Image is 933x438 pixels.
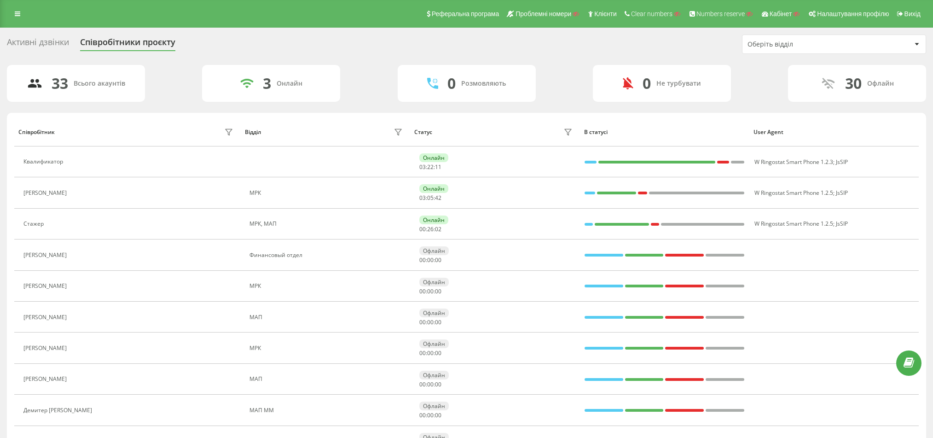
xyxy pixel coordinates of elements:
[753,129,915,135] div: User Agent
[23,283,69,289] div: [PERSON_NAME]
[249,252,405,258] div: Финансовый отдел
[23,376,69,382] div: [PERSON_NAME]
[263,75,271,92] div: 3
[23,314,69,321] div: [PERSON_NAME]
[419,288,441,295] div: : :
[80,37,175,52] div: Співробітники проєкту
[435,318,441,326] span: 00
[249,376,405,382] div: МАП
[427,411,434,419] span: 00
[249,314,405,321] div: МАП
[23,252,69,258] div: [PERSON_NAME]
[836,220,848,228] span: JsSIP
[419,257,441,263] div: : :
[52,75,68,92] div: 33
[770,10,792,18] span: Кабінет
[427,318,434,326] span: 00
[419,402,449,410] div: Офлайн
[419,349,426,357] span: 00
[447,75,456,92] div: 0
[249,190,405,196] div: МРК
[432,10,499,18] span: Реферальна програма
[419,381,441,388] div: : :
[419,163,426,171] span: 03
[18,129,55,135] div: Співробітник
[23,158,65,165] div: Квалификатор
[419,194,426,202] span: 03
[435,287,441,295] span: 00
[867,80,894,88] div: Офлайн
[427,194,434,202] span: 05
[754,158,833,166] span: W Ringostat Smart Phone 1.2.3
[427,163,434,171] span: 22
[656,80,701,88] div: Не турбувати
[419,412,441,419] div: : :
[696,10,745,18] span: Numbers reserve
[74,80,125,88] div: Всього акаунтів
[419,339,449,348] div: Офлайн
[419,225,426,233] span: 00
[419,184,448,193] div: Онлайн
[845,75,862,92] div: 30
[643,75,651,92] div: 0
[427,256,434,264] span: 00
[427,380,434,388] span: 00
[435,380,441,388] span: 00
[461,80,506,88] div: Розмовляють
[419,246,449,255] div: Офлайн
[419,380,426,388] span: 00
[249,283,405,289] div: МРК
[419,153,448,162] div: Онлайн
[435,256,441,264] span: 00
[754,220,833,228] span: W Ringostat Smart Phone 1.2.5
[516,10,571,18] span: Проблемні номери
[245,129,261,135] div: Відділ
[23,221,46,227] div: Стажер
[817,10,889,18] span: Налаштування профілю
[419,411,426,419] span: 00
[594,10,617,18] span: Клієнти
[419,319,441,326] div: : :
[419,278,449,286] div: Офлайн
[419,287,426,295] span: 00
[419,164,441,170] div: : :
[23,345,69,351] div: [PERSON_NAME]
[249,407,405,414] div: МАП ММ
[419,216,448,224] div: Онлайн
[419,350,441,356] div: : :
[249,221,405,227] div: МРК, МАП
[435,411,441,419] span: 00
[836,189,848,197] span: JsSIP
[631,10,672,18] span: Clear numbers
[419,256,426,264] span: 00
[748,41,858,48] div: Оберіть відділ
[277,80,302,88] div: Онлайн
[435,225,441,233] span: 02
[419,195,441,201] div: : :
[435,349,441,357] span: 00
[904,10,921,18] span: Вихід
[7,37,69,52] div: Активні дзвінки
[23,190,69,196] div: [PERSON_NAME]
[584,129,745,135] div: В статусі
[836,158,848,166] span: JsSIP
[435,163,441,171] span: 11
[427,349,434,357] span: 00
[419,226,441,233] div: : :
[754,189,833,197] span: W Ringostat Smart Phone 1.2.5
[427,287,434,295] span: 00
[249,345,405,351] div: МРК
[435,194,441,202] span: 42
[419,309,449,317] div: Офлайн
[23,407,94,414] div: Демитер [PERSON_NAME]
[419,371,449,380] div: Офлайн
[427,225,434,233] span: 26
[414,129,432,135] div: Статус
[419,318,426,326] span: 00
